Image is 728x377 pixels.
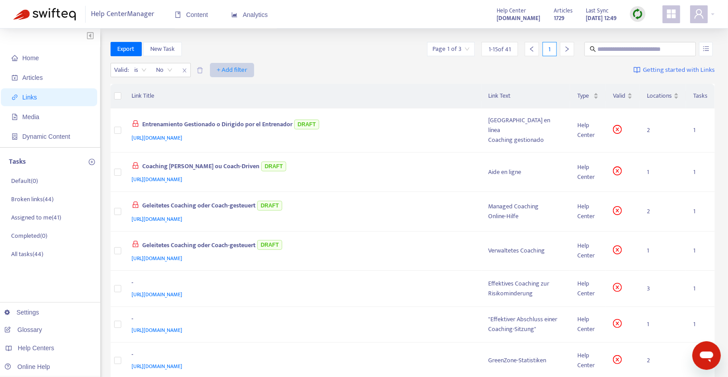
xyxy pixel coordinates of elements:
[577,202,599,221] div: Help Center
[132,254,183,263] span: [URL][DOMAIN_NAME]
[686,192,715,231] td: 1
[132,350,471,361] div: -
[640,307,686,343] td: 1
[564,46,570,52] span: right
[489,202,563,211] div: Managed Coaching
[135,63,147,77] span: is
[294,120,320,129] span: DRAFT
[613,319,622,328] span: close-circle
[633,63,715,77] a: Getting started with Links
[577,351,599,370] div: Help Center
[179,65,190,76] span: close
[132,201,139,208] span: lock
[699,42,713,56] button: unordered-list
[11,213,61,222] p: Assigned to me ( 41 )
[613,355,622,364] span: close-circle
[489,279,563,298] div: Effektives Coaching zur Risikominderung
[640,271,686,307] td: 3
[686,232,715,271] td: 1
[586,13,617,23] strong: [DATE] 12:49
[577,279,599,298] div: Help Center
[132,362,183,371] span: [URL][DOMAIN_NAME]
[261,162,287,171] span: DRAFT
[13,8,76,21] img: Swifteq
[640,108,686,153] td: 2
[9,157,26,167] p: Tasks
[11,249,43,259] p: All tasks ( 44 )
[643,65,715,75] span: Getting started with Links
[590,46,596,52] span: search
[577,241,599,261] div: Help Center
[22,54,39,62] span: Home
[132,133,183,142] span: [URL][DOMAIN_NAME]
[132,314,471,326] div: -
[613,283,622,292] span: close-circle
[132,240,139,248] span: lock
[12,94,18,100] span: link
[497,13,540,23] a: [DOMAIN_NAME]
[489,116,563,135] div: [GEOGRAPHIC_DATA] en línea
[692,341,721,370] iframe: Button to launch messaging window
[613,245,622,254] span: close-circle
[132,290,183,299] span: [URL][DOMAIN_NAME]
[12,114,18,120] span: file-image
[481,84,571,108] th: Link Text
[156,63,173,77] span: No
[111,42,142,56] button: Export
[577,162,599,182] div: Help Center
[686,84,715,108] th: Tasks
[666,8,677,19] span: appstore
[132,175,183,184] span: [URL][DOMAIN_NAME]
[570,84,606,108] th: Type
[89,159,95,165] span: plus-circle
[640,192,686,231] td: 2
[231,12,238,18] span: area-chart
[125,84,481,108] th: Link Title
[12,133,18,140] span: container
[613,166,622,175] span: close-circle
[217,65,247,75] span: + Add filter
[497,6,526,16] span: Help Center
[554,13,564,23] strong: 1729
[613,91,625,101] span: Valid
[577,91,592,101] span: Type
[489,246,563,256] div: Verwaltetes Coaching
[18,344,54,352] span: Help Centers
[143,42,182,56] button: New Task
[132,278,471,290] div: -
[632,8,643,20] img: sync.dc5367851b00ba804db3.png
[197,67,203,74] span: delete
[111,63,131,77] span: Valid :
[489,135,563,145] div: Coaching gestionado
[554,6,572,16] span: Articles
[12,75,18,81] span: account-book
[11,195,53,204] p: Broken links ( 44 )
[529,46,535,52] span: left
[91,6,155,23] span: Help Center Manager
[132,160,471,174] div: Coaching [PERSON_NAME] ou Coach-Driven
[175,12,181,18] span: book
[613,125,622,134] span: close-circle
[686,153,715,192] td: 1
[4,326,42,333] a: Glossary
[606,84,640,108] th: Valid
[11,231,47,240] p: Completed ( 0 )
[489,45,511,54] span: 1 - 15 of 41
[647,91,672,101] span: Locations
[4,309,39,316] a: Settings
[686,307,715,343] td: 1
[543,42,557,56] div: 1
[613,206,622,215] span: close-circle
[489,211,563,221] div: Online-Hilfe
[132,215,183,224] span: [URL][DOMAIN_NAME]
[12,55,18,61] span: home
[577,315,599,334] div: Help Center
[640,232,686,271] td: 1
[132,118,471,133] div: Entrenamiento Gestionado o Dirigido por el Entrenador
[586,6,609,16] span: Last Sync
[210,63,254,77] button: + Add filter
[132,120,139,127] span: lock
[132,239,471,253] div: Geleitetes Coaching oder Coach-gesteuert
[633,66,641,74] img: image-link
